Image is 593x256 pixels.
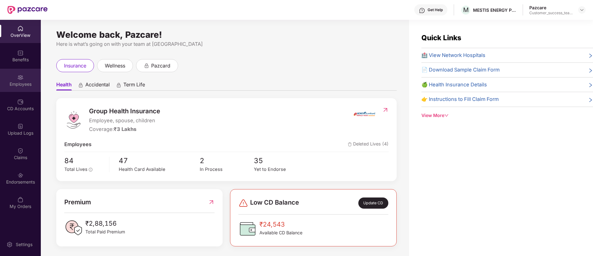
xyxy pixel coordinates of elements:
span: ₹24,543 [259,219,302,229]
span: Employee, spouse, children [89,117,160,125]
img: RedirectIcon [382,107,389,113]
img: svg+xml;base64,PHN2ZyBpZD0iRGFuZ2VyLTMyeDMyIiB4bWxucz0iaHR0cDovL3d3dy53My5vcmcvMjAwMC9zdmciIHdpZH... [238,198,248,208]
div: Update CD [358,197,388,209]
div: Pazcare [529,5,573,11]
div: animation [116,82,122,88]
span: ₹3 Lakhs [114,126,136,132]
img: CDBalanceIcon [238,219,257,238]
span: right [588,97,593,103]
span: Term Life [123,81,145,90]
span: right [588,67,593,74]
div: Coverage: [89,125,160,133]
div: In Process [200,166,254,173]
span: Premium [64,197,91,207]
div: Customer_success_team_lead [529,11,573,15]
div: animation [144,63,149,68]
img: svg+xml;base64,PHN2ZyBpZD0iTXlfT3JkZXJzIiBkYXRhLW5hbWU9Ik15IE9yZGVycyIgeG1sbnM9Imh0dHA6Ly93d3cudz... [17,197,23,203]
span: insurance [64,62,86,70]
img: logo [64,111,83,129]
div: Welcome back, Pazcare! [56,32,397,37]
div: View More [421,112,593,119]
span: Group Health Insurance [89,106,160,116]
img: svg+xml;base64,PHN2ZyBpZD0iU2V0dGluZy0yMHgyMCIgeG1sbnM9Imh0dHA6Ly93d3cudzMub3JnLzIwMDAvc3ZnIiB3aW... [6,241,13,248]
span: M [463,6,469,14]
span: Available CD Balance [259,229,302,236]
img: svg+xml;base64,PHN2ZyBpZD0iVXBsb2FkX0xvZ3MiIGRhdGEtbmFtZT0iVXBsb2FkIExvZ3MiIHhtbG5zPSJodHRwOi8vd3... [17,123,23,129]
span: Health [56,81,72,90]
span: 🍏 Health Insurance Details [421,81,487,89]
span: right [588,53,593,59]
span: Accidental [85,81,110,90]
span: Total Paid Premium [85,228,125,235]
span: Low CD Balance [250,197,299,209]
span: 2 [200,155,254,166]
span: Deleted Lives (4) [348,141,389,149]
div: Health Card Available [119,166,200,173]
div: animation [78,82,83,88]
img: PaidPremiumIcon [64,219,83,237]
div: Get Help [428,7,443,12]
img: New Pazcare Logo [7,6,48,14]
span: 👉 Instructions to Fill Claim Form [421,95,499,103]
img: insurerIcon [353,106,376,122]
span: Employees [64,141,92,149]
span: 84 [64,155,105,166]
span: down [444,113,449,118]
span: right [588,82,593,89]
div: MESTIS ENERGY PRIVATE LIMITED [473,7,516,13]
div: Settings [14,241,34,248]
span: info-circle [89,168,92,171]
img: svg+xml;base64,PHN2ZyBpZD0iQmVuZWZpdHMiIHhtbG5zPSJodHRwOi8vd3d3LnczLm9yZy8yMDAwL3N2ZyIgd2lkdGg9Ij... [17,50,23,56]
span: 35 [254,155,308,166]
div: Here is what’s going on with your team at [GEOGRAPHIC_DATA] [56,40,397,48]
img: svg+xml;base64,PHN2ZyBpZD0iRW5kb3JzZW1lbnRzIiB4bWxucz0iaHR0cDovL3d3dy53My5vcmcvMjAwMC9zdmciIHdpZH... [17,172,23,178]
span: pazcard [151,62,170,70]
img: svg+xml;base64,PHN2ZyBpZD0iRW1wbG95ZWVzIiB4bWxucz0iaHR0cDovL3d3dy53My5vcmcvMjAwMC9zdmciIHdpZHRoPS... [17,74,23,80]
div: Yet to Endorse [254,166,308,173]
span: ₹2,88,156 [85,219,125,228]
img: svg+xml;base64,PHN2ZyBpZD0iSGVscC0zMngzMiIgeG1sbnM9Imh0dHA6Ly93d3cudzMub3JnLzIwMDAvc3ZnIiB3aWR0aD... [419,7,425,14]
span: wellness [105,62,125,70]
span: 🏥 View Network Hospitals [421,51,485,59]
img: svg+xml;base64,PHN2ZyBpZD0iRHJvcGRvd24tMzJ4MzIiIHhtbG5zPSJodHRwOi8vd3d3LnczLm9yZy8yMDAwL3N2ZyIgd2... [579,7,584,12]
img: deleteIcon [348,142,352,146]
span: Quick Links [421,33,461,42]
img: svg+xml;base64,PHN2ZyBpZD0iSG9tZSIgeG1sbnM9Imh0dHA6Ly93d3cudzMub3JnLzIwMDAvc3ZnIiB3aWR0aD0iMjAiIG... [17,25,23,32]
img: svg+xml;base64,PHN2ZyBpZD0iQ2xhaW0iIHhtbG5zPSJodHRwOi8vd3d3LnczLm9yZy8yMDAwL3N2ZyIgd2lkdGg9IjIwIi... [17,148,23,154]
span: Total Lives [64,167,87,172]
img: RedirectIcon [208,197,215,207]
span: 47 [119,155,200,166]
span: 📄 Download Sample Claim Form [421,66,500,74]
img: svg+xml;base64,PHN2ZyBpZD0iQ0RfQWNjb3VudHMiIGRhdGEtbmFtZT0iQ0QgQWNjb3VudHMiIHhtbG5zPSJodHRwOi8vd3... [17,99,23,105]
